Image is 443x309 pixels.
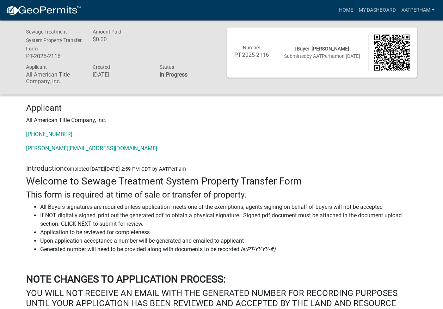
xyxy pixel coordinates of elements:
[336,4,356,17] a: Home
[40,203,417,211] li: All Buyers signatures are required unless application meets one of the exemptions, agents signing...
[93,36,149,43] h6: $0.00
[26,64,47,70] span: Applicant
[26,103,417,113] h4: Applicant
[26,175,417,187] h3: Welcome to Sewage Treatment System Property Transfer Form
[93,29,121,35] span: Amount Paid
[93,71,149,78] h6: [DATE]
[295,46,349,51] span: | Buyer: [PERSON_NAME]
[284,53,360,59] span: Submitted on [DATE]
[374,35,410,71] img: QR code
[160,71,187,78] strong: In Progress
[26,116,417,125] p: All American Title Company, Inc.
[26,190,417,200] h4: This form is required at time of sale or transfer of property.
[160,64,174,70] span: Status
[234,51,270,58] h6: PT-2025-2116
[26,53,82,60] h6: PT-2025-2116
[40,245,417,254] li: Generated number will need to be provided along with documents to be recorded.
[399,4,437,17] a: AATPerham
[307,53,339,59] span: by AATPerham
[40,237,417,245] li: Upon application acceptance a number will be generated and emailed to applicant
[243,45,260,50] span: Number
[26,145,157,152] a: [PERSON_NAME][EMAIL_ADDRESS][DOMAIN_NAME]
[356,4,399,17] a: My Dashboard
[26,131,72,138] a: [PHONE_NUMBER]
[26,273,226,285] strong: NOTE CHANGES TO APPLICATION PROCESS:
[93,64,110,70] span: Created
[26,29,82,51] span: Sewage Treatment System Property Transfer Form
[26,164,417,172] h5: Introduction
[241,246,276,253] i: ie(PT-YYYY-#)
[40,228,417,237] li: Application to be reviewed for completeness
[64,166,186,172] span: Completed [DATE][DATE] 2:59 PM CDT by AATPerham
[26,71,82,85] h6: All American Title Company, Inc.
[40,211,417,228] li: If NOT digitally signed, print out the generated pdf to obtain a physical signature. Signed pdf d...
